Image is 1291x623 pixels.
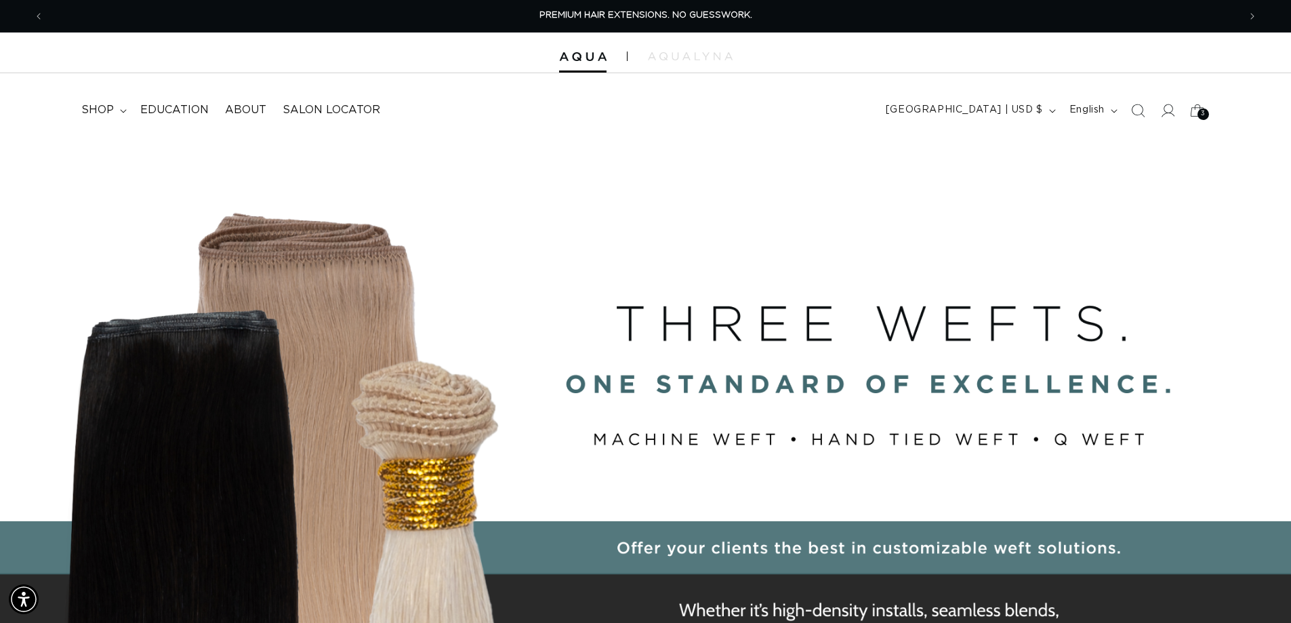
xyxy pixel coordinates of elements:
span: 3 [1201,108,1206,120]
div: Accessibility Menu [9,584,39,614]
span: About [225,103,266,117]
span: [GEOGRAPHIC_DATA] | USD $ [886,103,1043,117]
a: About [217,95,274,125]
img: aqualyna.com [648,52,733,60]
span: Education [140,103,209,117]
button: English [1061,98,1123,123]
a: Education [132,95,217,125]
summary: shop [73,95,132,125]
img: Aqua Hair Extensions [559,52,607,62]
span: shop [81,103,114,117]
button: [GEOGRAPHIC_DATA] | USD $ [878,98,1061,123]
button: Next announcement [1237,3,1267,29]
a: Salon Locator [274,95,388,125]
iframe: Chat Widget [1223,558,1291,623]
button: Previous announcement [24,3,54,29]
span: Salon Locator [283,103,380,117]
summary: Search [1123,96,1153,125]
span: English [1069,103,1105,117]
span: PREMIUM HAIR EXTENSIONS. NO GUESSWORK. [539,11,752,20]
